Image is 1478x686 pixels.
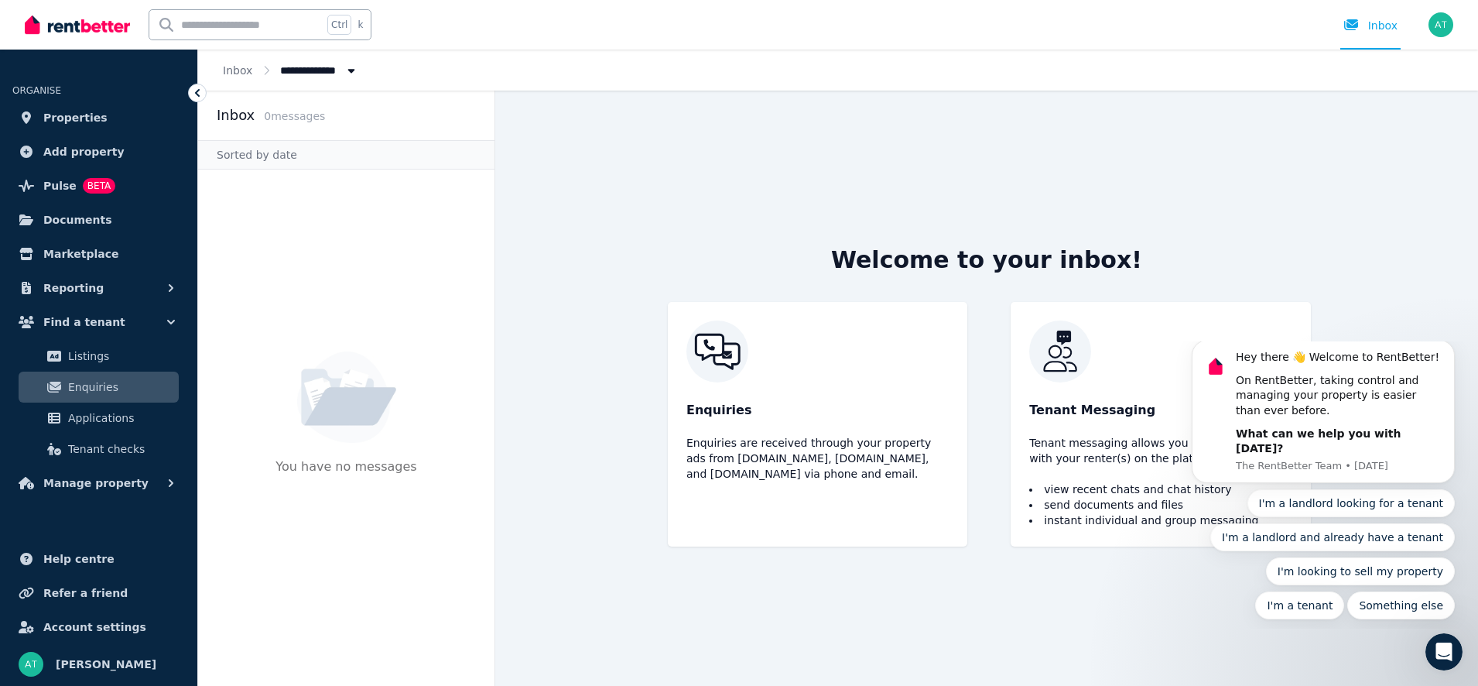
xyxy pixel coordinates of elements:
[217,105,255,126] h2: Inbox
[12,170,185,201] a: PulseBETA
[1029,435,1292,466] p: Tenant messaging allows you to communicate with your renter(s) on the platform.
[179,250,286,278] button: Quick reply: Something else
[831,246,1142,274] h2: Welcome to your inbox!
[1343,18,1398,33] div: Inbox
[43,245,118,263] span: Marketplace
[43,550,115,568] span: Help centre
[19,403,179,434] a: Applications
[12,273,185,304] button: Reporting
[87,250,176,278] button: Quick reply: I'm a tenant
[12,102,185,133] a: Properties
[67,9,275,115] div: Message content
[686,401,949,420] p: Enquiries
[43,279,104,297] span: Reporting
[1029,321,1292,382] img: RentBetter Inbox
[12,544,185,575] a: Help centre
[68,409,173,427] span: Applications
[67,32,275,77] div: On RentBetter, taking control and managing your property is easier than ever before.
[67,118,275,132] p: Message from The RentBetter Team, sent 2w ago
[327,15,351,35] span: Ctrl
[12,204,185,235] a: Documents
[1029,401,1155,420] span: Tenant Messaging
[68,440,173,458] span: Tenant checks
[68,378,173,396] span: Enquiries
[12,136,185,167] a: Add property
[1029,513,1292,528] li: instant individual and group messaging
[43,211,112,229] span: Documents
[12,468,185,499] button: Manage property
[358,19,363,31] span: k
[43,474,149,492] span: Manage property
[98,216,286,244] button: Quick reply: I'm looking to sell my property
[43,313,125,331] span: Find a tenant
[297,352,396,443] img: No Message Available
[198,50,384,91] nav: Breadcrumb
[275,458,416,504] p: You have no messages
[1029,482,1292,497] li: view recent chats and chat history
[43,142,125,161] span: Add property
[19,434,179,465] a: Tenant checks
[68,347,173,365] span: Listings
[1428,12,1453,37] img: Ashley Thomas
[83,178,115,194] span: BETA
[223,64,252,77] a: Inbox
[1425,633,1463,671] iframe: Intercom live chat
[67,86,232,114] b: What can we help you with [DATE]?
[19,341,179,372] a: Listings
[43,108,108,127] span: Properties
[25,13,130,36] img: RentBetter
[12,578,185,609] a: Refer a friend
[43,177,77,195] span: Pulse
[1168,341,1478,629] iframe: Intercom notifications message
[56,655,156,674] span: [PERSON_NAME]
[43,618,146,636] span: Account settings
[23,148,286,278] div: Quick reply options
[79,148,287,176] button: Quick reply: I'm a landlord looking for a tenant
[35,12,60,37] img: Profile image for The RentBetter Team
[264,110,325,122] span: 0 message s
[198,140,494,170] div: Sorted by date
[12,612,185,643] a: Account settings
[1029,497,1292,513] li: send documents and files
[42,182,286,210] button: Quick reply: I'm a landlord and already have a tenant
[12,238,185,269] a: Marketplace
[19,652,43,677] img: Ashley Thomas
[19,372,179,403] a: Enquiries
[12,307,185,338] button: Find a tenant
[686,321,949,382] img: RentBetter Inbox
[686,435,949,482] p: Enquiries are received through your property ads from [DOMAIN_NAME], [DOMAIN_NAME], and [DOMAIN_N...
[12,85,61,96] span: ORGANISE
[43,584,128,602] span: Refer a friend
[67,9,275,24] div: Hey there 👋 Welcome to RentBetter!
